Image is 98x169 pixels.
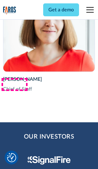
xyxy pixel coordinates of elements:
[3,76,95,83] div: [PERSON_NAME]
[7,153,16,162] img: Revisit consent button
[3,6,16,15] a: home
[3,6,16,15] img: Logo of the analytics and reporting company Faros.
[43,3,79,16] a: Get a demo
[24,132,74,141] h2: Our Investors
[3,85,95,93] div: Chief of Staff
[28,156,71,165] img: Signal Fire Logo
[7,153,16,162] button: Cookie Settings
[83,2,95,17] div: menu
